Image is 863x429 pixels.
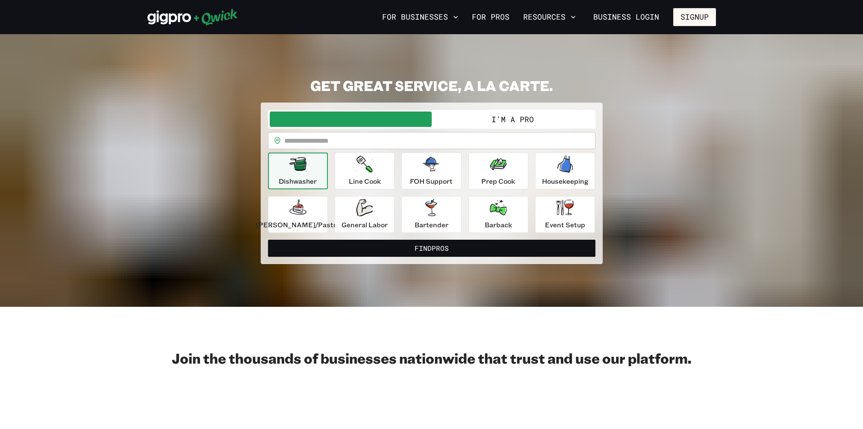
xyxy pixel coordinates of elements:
button: [PERSON_NAME]/Pastry [268,196,328,233]
button: Barback [468,196,528,233]
button: FindPros [268,240,595,257]
button: For Businesses [379,10,462,24]
p: [PERSON_NAME]/Pastry [256,220,340,230]
button: Prep Cook [468,153,528,189]
button: FOH Support [401,153,461,189]
p: Dishwasher [279,176,317,186]
button: General Labor [335,196,395,233]
p: Prep Cook [481,176,515,186]
button: Resources [520,10,579,24]
button: Dishwasher [268,153,328,189]
p: Bartender [415,220,448,230]
p: FOH Support [410,176,453,186]
p: General Labor [342,220,388,230]
button: I'm a Business [270,112,432,127]
button: Line Cook [335,153,395,189]
button: Housekeeping [535,153,595,189]
h2: GET GREAT SERVICE, A LA CARTE. [261,77,603,94]
a: Business Login [586,8,666,26]
p: Housekeeping [542,176,589,186]
p: Line Cook [349,176,381,186]
button: Bartender [401,196,461,233]
button: I'm a Pro [432,112,594,127]
p: Event Setup [545,220,585,230]
p: Barback [485,220,512,230]
h2: Join the thousands of businesses nationwide that trust and use our platform. [147,350,716,367]
button: Event Setup [535,196,595,233]
a: For Pros [468,10,513,24]
button: Signup [673,8,716,26]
